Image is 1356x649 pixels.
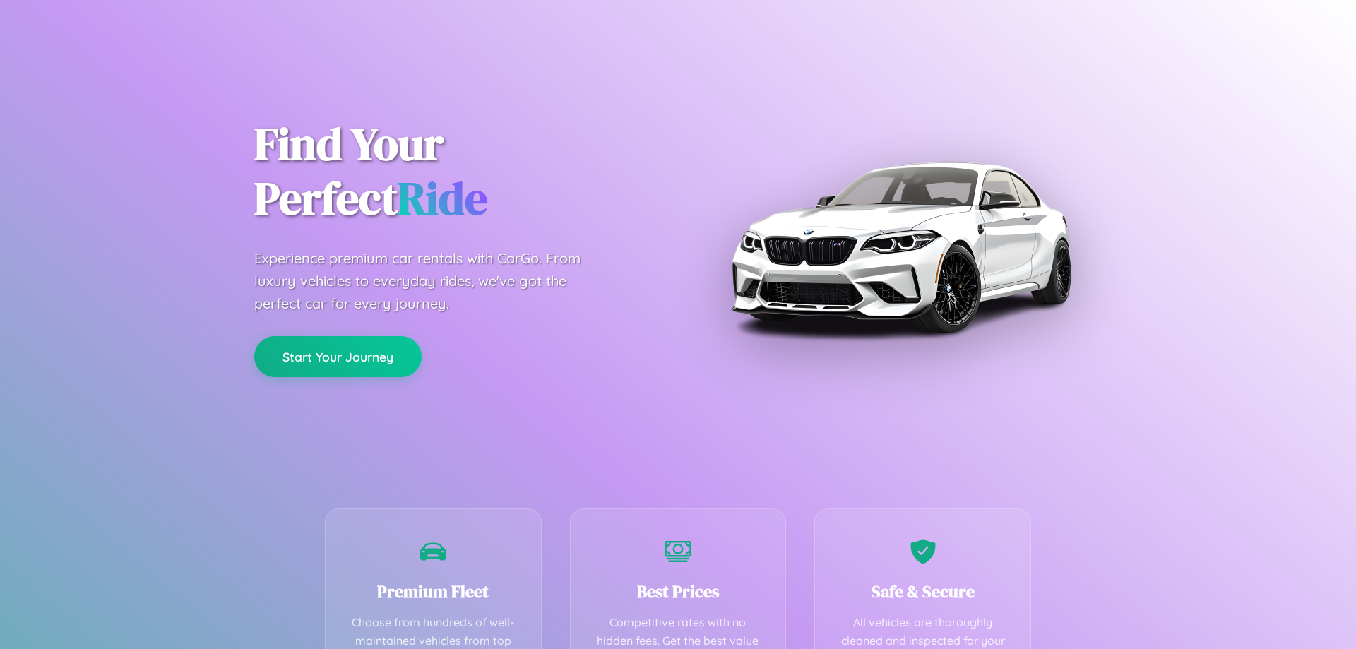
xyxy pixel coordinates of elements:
[592,580,765,603] h3: Best Prices
[254,247,607,315] p: Experience premium car rentals with CarGo. From luxury vehicles to everyday rides, we've got the ...
[836,580,1009,603] h3: Safe & Secure
[254,336,422,377] button: Start Your Journey
[347,580,520,603] h3: Premium Fleet
[398,167,487,229] span: Ride
[254,117,657,226] h1: Find Your Perfect
[724,71,1077,424] img: Premium BMW car rental vehicle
